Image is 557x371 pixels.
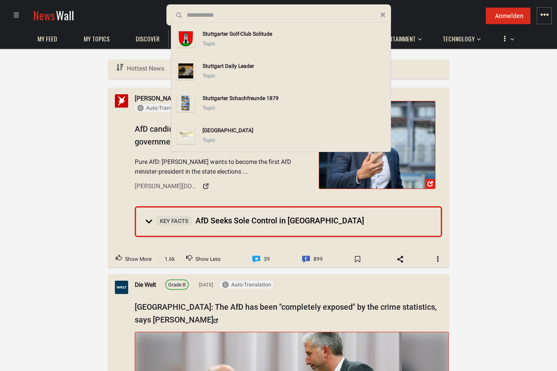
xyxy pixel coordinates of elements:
[203,71,387,81] div: Topic
[314,254,323,265] span: 899
[165,279,189,290] a: Grade:B
[378,35,416,43] span: Entertainment
[373,26,422,48] button: Entertainment
[156,216,364,225] span: AfD Seeks Sole Control in [GEOGRAPHIC_DATA]
[125,254,151,265] span: Show More
[33,7,55,23] span: News
[33,7,74,23] a: NewsWall
[495,12,524,19] span: Anmelden
[373,30,420,48] a: Entertainment
[203,126,387,135] div: [GEOGRAPHIC_DATA]
[203,103,387,113] div: Topic
[177,30,195,48] img: 6637606f82057_156789403655_l.svg
[162,255,177,263] span: 1.6k
[115,281,128,294] img: Profile picture of Die Welt
[136,35,159,43] span: Discover
[168,282,183,288] span: Grade:
[345,252,370,266] span: Bookmark
[37,35,57,43] span: My Feed
[135,124,287,146] span: AfD candidate [PERSON_NAME] wants sole government in [GEOGRAPHIC_DATA]
[387,252,413,266] span: Share
[245,251,277,268] a: Comment
[438,26,481,48] button: Technology
[203,61,387,71] div: Stuttgart Daily Leader
[135,157,313,177] span: Pure AfD: [PERSON_NAME] wants to become the first AfD minister-president in the state elections ...
[203,135,387,145] div: Topic
[115,94,128,108] img: Profile picture of stern.de
[135,179,313,194] a: [PERSON_NAME][DOMAIN_NAME][URL][PERSON_NAME]
[486,7,531,24] button: Anmelden
[438,30,479,48] a: Technology
[177,126,195,144] img: 627d4e06d12de_156790126256_m.png
[203,39,387,48] div: Topic
[135,181,201,191] div: [PERSON_NAME][DOMAIN_NAME][URL][PERSON_NAME]
[168,282,186,289] div: B
[156,216,192,226] span: Key Facts
[220,281,274,289] button: Auto-Translation
[264,254,270,265] span: 39
[135,280,156,290] a: Die Welt
[203,93,387,103] div: Stuttgarter Schachfreunde 1879
[443,35,475,43] span: Technology
[136,208,441,236] summary: Key FactsAfD Seeks Sole Control in [GEOGRAPHIC_DATA]
[203,29,387,39] div: Stuttgarter Golf-Club Solitude
[177,62,195,80] img: 63e3a799ac0b9_513325_m.png
[198,281,213,289] span: [DATE]
[56,7,74,23] span: Wall
[295,251,330,268] a: Comment
[179,251,228,268] button: Downvote
[108,251,159,268] button: Upvote
[135,302,437,324] a: [GEOGRAPHIC_DATA]: The AfD has been "completely exposed" by the crime statistics, says [PERSON_NAME]
[115,59,166,78] a: Hottest News
[135,93,229,103] a: [PERSON_NAME][DOMAIN_NAME]
[135,104,189,112] button: Auto-Translation
[84,35,110,43] span: My topics
[177,94,195,112] img: 62c93186bf16d_156789333670_m.png
[196,254,221,265] span: Show Less
[127,65,164,72] span: Hottest News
